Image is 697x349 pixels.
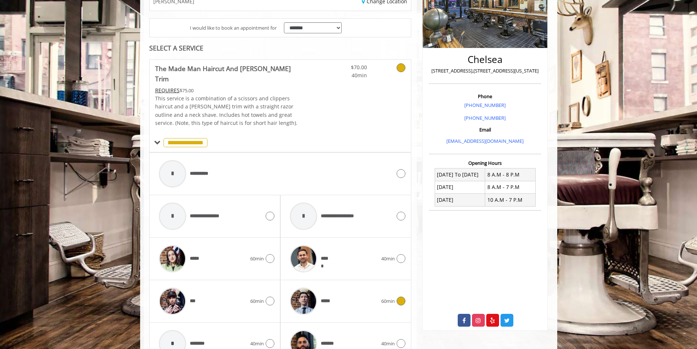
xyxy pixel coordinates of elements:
[381,340,395,348] span: 40min
[464,115,506,121] a: [PHONE_NUMBER]
[435,168,485,181] td: [DATE] To [DATE]
[431,67,539,75] p: [STREET_ADDRESS],[STREET_ADDRESS][US_STATE]
[149,45,412,52] div: SELECT A SERVICE
[485,168,536,181] td: 8 A.M - 8 P.M
[250,255,264,263] span: 60min
[155,94,302,127] p: This service is a combination of a scissors and clippers haircut and a [PERSON_NAME] trim with a ...
[381,255,395,263] span: 40min
[431,127,539,132] h3: Email
[381,297,395,305] span: 60min
[435,181,485,193] td: [DATE]
[324,63,367,71] span: $70.00
[485,181,536,193] td: 8 A.M - 7 P.M
[429,160,541,166] h3: Opening Hours
[485,194,536,206] td: 10 A.M - 7 P.M
[155,87,180,94] span: This service needs some Advance to be paid before we block your appointment
[155,86,302,94] div: $75.00
[250,297,264,305] span: 60min
[431,54,539,65] h2: Chelsea
[431,94,539,99] h3: Phone
[190,24,277,32] span: I would like to book an appointment for
[324,71,367,79] span: 40min
[155,63,302,84] b: The Made Man Haircut And [PERSON_NAME] Trim
[464,102,506,108] a: [PHONE_NUMBER]
[250,340,264,348] span: 40min
[446,138,524,144] a: [EMAIL_ADDRESS][DOMAIN_NAME]
[435,194,485,206] td: [DATE]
